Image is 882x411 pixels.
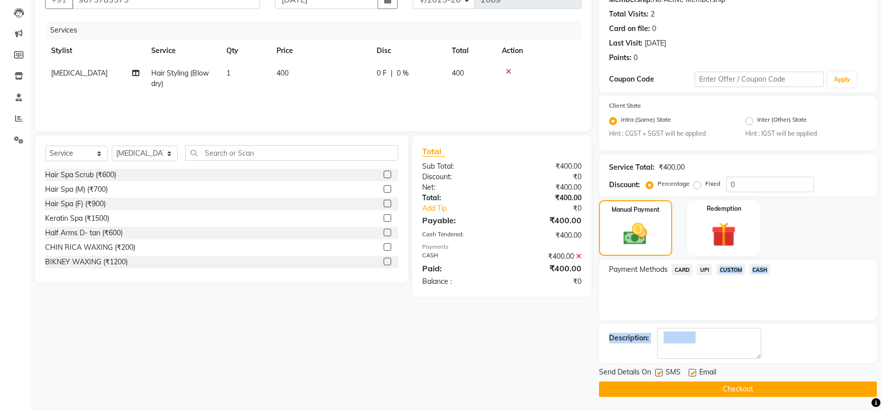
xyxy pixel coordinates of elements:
[666,367,681,379] span: SMS
[415,193,502,203] div: Total:
[609,9,649,20] div: Total Visits:
[45,228,123,238] div: Half Arms D- tan (₹600)
[415,230,502,241] div: Cash Tendered:
[609,38,643,49] div: Last Visit:
[415,203,516,214] a: Add Tip
[745,129,867,138] small: Hint : IGST will be applied
[45,199,106,209] div: Hair Spa (F) (₹900)
[612,205,660,214] label: Manual Payment
[46,21,589,40] div: Services
[45,170,116,180] div: Hair Spa Scrub (₹600)
[621,115,671,127] label: Intra (Same) State
[672,264,693,275] span: CARD
[415,172,502,182] div: Discount:
[707,204,741,213] label: Redemption
[502,172,589,182] div: ₹0
[276,69,288,78] span: 400
[651,9,655,20] div: 2
[634,53,638,63] div: 0
[185,145,399,161] input: Search or Scan
[599,367,651,379] span: Send Details On
[502,214,589,226] div: ₹400.00
[616,220,655,247] img: _cash.svg
[51,69,108,78] span: [MEDICAL_DATA]
[716,264,745,275] span: CUSTOM
[415,251,502,262] div: CASH
[220,40,270,62] th: Qty
[422,243,581,251] div: Payments
[151,69,209,88] span: Hair Styling (Blow dry)
[609,162,655,173] div: Service Total:
[699,367,716,379] span: Email
[659,162,685,173] div: ₹400.00
[415,182,502,193] div: Net:
[757,115,807,127] label: Inter (Other) State
[371,40,446,62] th: Disc
[705,179,720,188] label: Fixed
[446,40,496,62] th: Total
[749,264,771,275] span: CASH
[609,264,668,275] span: Payment Methods
[452,69,464,78] span: 400
[609,129,731,138] small: Hint : CGST + SGST will be applied
[502,276,589,287] div: ₹0
[652,24,656,34] div: 0
[45,184,108,195] div: Hair Spa (M) (₹700)
[496,40,581,62] th: Action
[270,40,371,62] th: Price
[391,68,393,79] span: |
[415,262,502,274] div: Paid:
[704,219,744,250] img: _gift.svg
[609,53,632,63] div: Points:
[502,230,589,241] div: ₹400.00
[609,24,650,34] div: Card on file:
[45,213,109,224] div: Keratin Spa (₹1500)
[45,257,128,267] div: BIKNEY WAXING (₹1200)
[45,242,135,253] div: CHIN RICA WAXING (₹200)
[697,264,712,275] span: UPI
[502,262,589,274] div: ₹400.00
[145,40,220,62] th: Service
[422,146,445,157] span: Total
[609,74,695,85] div: Coupon Code
[377,68,387,79] span: 0 F
[609,333,649,343] div: Description:
[502,161,589,172] div: ₹400.00
[415,276,502,287] div: Balance :
[415,214,502,226] div: Payable:
[645,38,666,49] div: [DATE]
[599,381,877,397] button: Checkout
[609,101,641,110] label: Client State
[502,193,589,203] div: ₹400.00
[828,72,856,87] button: Apply
[502,251,589,262] div: ₹400.00
[658,179,690,188] label: Percentage
[397,68,409,79] span: 0 %
[516,203,589,214] div: ₹0
[609,180,640,190] div: Discount:
[695,72,824,87] input: Enter Offer / Coupon Code
[415,161,502,172] div: Sub Total:
[226,69,230,78] span: 1
[502,182,589,193] div: ₹400.00
[45,40,145,62] th: Stylist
